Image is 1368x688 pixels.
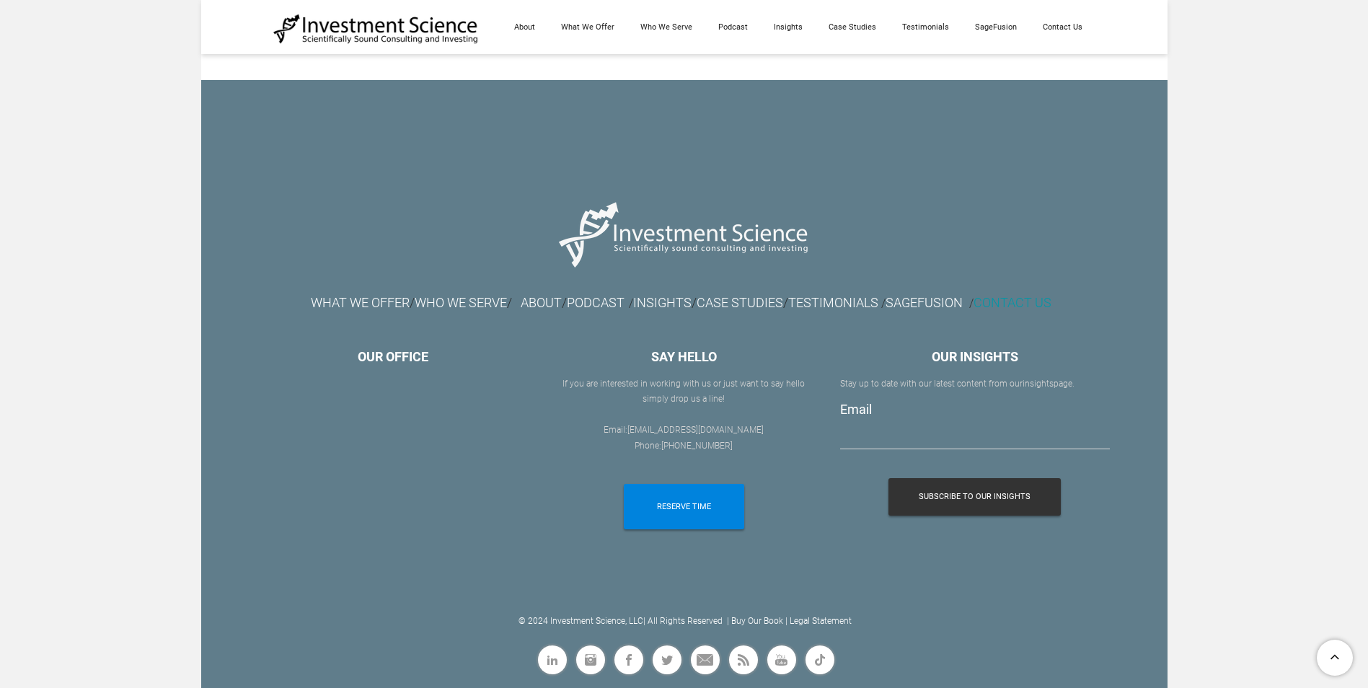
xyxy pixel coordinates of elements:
[886,295,963,310] font: SAGEFUSION
[629,296,633,310] font: /
[410,295,415,310] font: /
[536,643,569,676] a: Linkedin
[643,616,645,626] a: |
[697,295,783,310] a: CASE STUDIES
[886,299,963,309] a: SAGEFUSION
[567,299,625,309] a: PODCAST
[648,616,723,626] a: All Rights Reserved
[650,643,684,676] a: Twitter
[731,616,783,626] a: Buy Our Book
[521,295,562,310] a: ABOUT
[1311,634,1361,681] a: To Top
[604,425,764,451] font: Email: Phone:
[358,349,428,364] font: OUR OFFICE
[661,441,733,451] font: [PHONE_NUMBER]
[624,484,744,529] a: RESERVE TIME
[765,643,798,676] a: Youtube
[415,299,507,309] a: WHO WE SERVE
[633,295,692,310] a: INSIGHTS
[518,616,643,626] a: © 2024 Investment Science, LLC
[567,295,625,310] font: PODCAST
[1023,379,1054,389] a: insights
[727,616,729,626] a: |
[657,484,711,529] span: RESERVE TIME
[415,295,507,310] font: WHO WE SERVE
[507,295,512,310] font: /
[727,643,760,676] a: Rss
[840,379,1074,389] font: Stay up to date with our latest content from our page.
[273,13,479,45] img: Investment Science | NYC Consulting Services
[689,643,722,676] a: Mail
[840,402,872,417] label: Email
[612,643,645,676] a: Facebook
[932,349,1018,364] font: OUR INSIGHTS
[651,349,717,364] font: SAY HELLO
[521,295,567,310] font: /
[974,295,1051,310] a: CONTACT US
[574,643,607,676] a: Instagram
[661,441,733,451] a: [PHONE_NUMBER]​
[803,643,837,676] a: Flickr
[627,425,764,435] a: [EMAIL_ADDRESS][DOMAIN_NAME]
[788,295,878,310] a: TESTIMONIALS
[311,295,410,310] font: WHAT WE OFFER
[697,295,881,310] font: /
[919,478,1031,516] span: Subscribe To Our Insights
[551,188,817,280] img: Picture
[311,299,410,309] a: WHAT WE OFFER
[969,296,974,310] font: /
[785,616,787,626] a: |
[881,296,886,310] font: /
[790,616,852,626] a: Legal Statement
[562,379,805,405] font: If you are interested in working with us or ​just want to say hello simply drop us a line!
[633,295,697,310] font: /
